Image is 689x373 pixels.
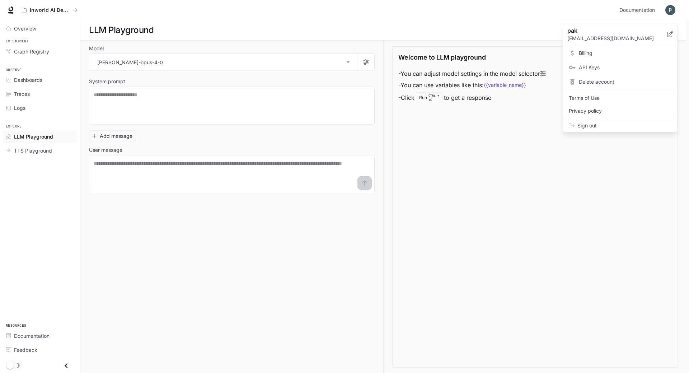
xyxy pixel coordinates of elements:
[563,23,677,45] div: pak[EMAIL_ADDRESS][DOMAIN_NAME]
[564,104,676,117] a: Privacy policy
[563,119,677,132] div: Sign out
[564,47,676,60] a: Billing
[579,64,671,71] span: API Keys
[564,75,676,88] div: Delete account
[579,50,671,57] span: Billing
[567,26,656,35] p: pak
[569,107,671,115] span: Privacy policy
[577,122,671,129] span: Sign out
[569,94,671,102] span: Terms of Use
[564,61,676,74] a: API Keys
[567,35,667,42] p: [EMAIL_ADDRESS][DOMAIN_NAME]
[564,92,676,104] a: Terms of Use
[579,78,671,85] span: Delete account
